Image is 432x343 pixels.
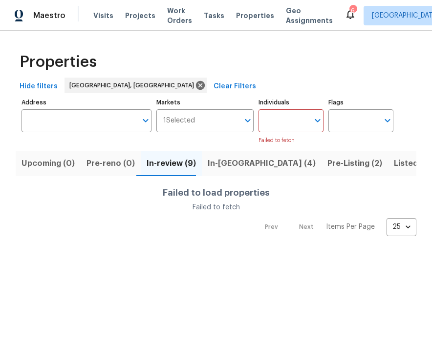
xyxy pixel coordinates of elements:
[65,78,207,93] div: [GEOGRAPHIC_DATA], [GEOGRAPHIC_DATA]
[259,100,324,105] label: Individuals
[349,6,356,16] div: 6
[163,188,270,198] h4: Failed to load properties
[20,57,97,67] span: Properties
[259,136,324,145] p: Failed to fetch
[241,114,255,127] button: Open
[69,81,198,90] span: [GEOGRAPHIC_DATA], [GEOGRAPHIC_DATA]
[147,157,196,170] span: In-review (9)
[167,6,192,25] span: Work Orders
[33,11,65,20] span: Maestro
[125,11,155,20] span: Projects
[156,100,254,105] label: Markets
[394,157,431,170] span: Listed (8)
[86,157,135,170] span: Pre-reno (0)
[20,81,58,93] span: Hide filters
[328,100,393,105] label: Flags
[286,6,333,25] span: Geo Assignments
[326,222,375,232] p: Items Per Page
[311,114,324,127] button: Open
[256,218,416,236] nav: Pagination Navigation
[208,157,316,170] span: In-[GEOGRAPHIC_DATA] (4)
[210,78,260,96] button: Clear Filters
[22,157,75,170] span: Upcoming (0)
[93,11,113,20] span: Visits
[236,11,274,20] span: Properties
[22,100,151,105] label: Address
[387,214,416,240] div: 25
[204,12,224,19] span: Tasks
[163,202,270,212] div: Failed to fetch
[16,78,62,96] button: Hide filters
[381,114,394,127] button: Open
[139,114,152,127] button: Open
[214,81,256,93] span: Clear Filters
[327,157,382,170] span: Pre-Listing (2)
[163,117,195,125] span: 1 Selected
